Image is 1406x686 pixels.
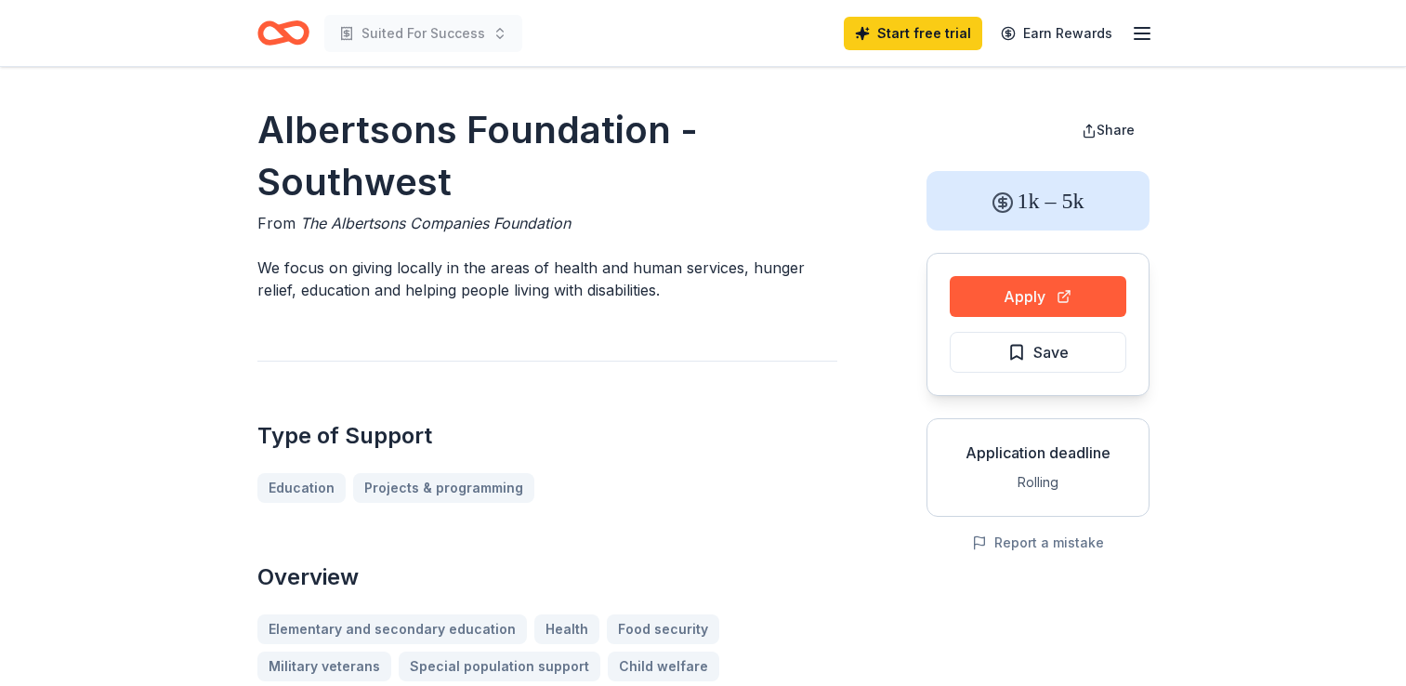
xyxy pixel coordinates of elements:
[950,276,1126,317] button: Apply
[300,214,571,232] span: The Albertsons Companies Foundation
[361,22,485,45] span: Suited For Success
[257,473,346,503] a: Education
[1067,112,1150,149] button: Share
[972,532,1104,554] button: Report a mistake
[257,421,837,451] h2: Type of Support
[990,17,1123,50] a: Earn Rewards
[257,104,837,208] h1: Albertsons Foundation - Southwest
[257,11,309,55] a: Home
[1097,122,1135,138] span: Share
[257,562,837,592] h2: Overview
[844,17,982,50] a: Start free trial
[942,471,1134,494] div: Rolling
[324,15,522,52] button: Suited For Success
[257,257,837,301] p: We focus on giving locally in the areas of health and human services, hunger relief, education an...
[353,473,534,503] a: Projects & programming
[257,212,837,234] div: From
[950,332,1126,373] button: Save
[942,442,1134,464] div: Application deadline
[926,171,1150,231] div: 1k – 5k
[1033,340,1069,364] span: Save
